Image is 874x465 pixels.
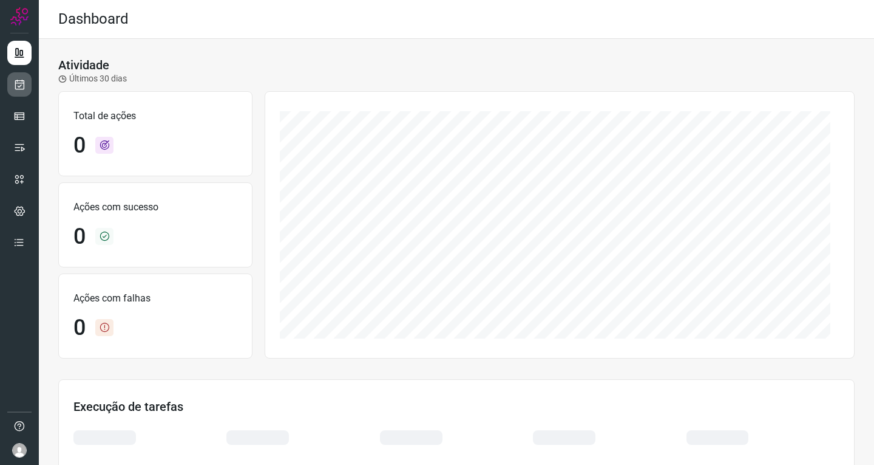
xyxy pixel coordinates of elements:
h1: 0 [73,224,86,250]
p: Ações com sucesso [73,200,237,215]
p: Ações com falhas [73,291,237,306]
p: Total de ações [73,109,237,123]
img: avatar-user-boy.jpg [12,443,27,458]
p: Últimos 30 dias [58,72,127,85]
img: Logo [10,7,29,26]
h1: 0 [73,133,86,159]
h3: Atividade [58,58,109,72]
h1: 0 [73,315,86,341]
h2: Dashboard [58,10,129,28]
h3: Execução de tarefas [73,399,839,414]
